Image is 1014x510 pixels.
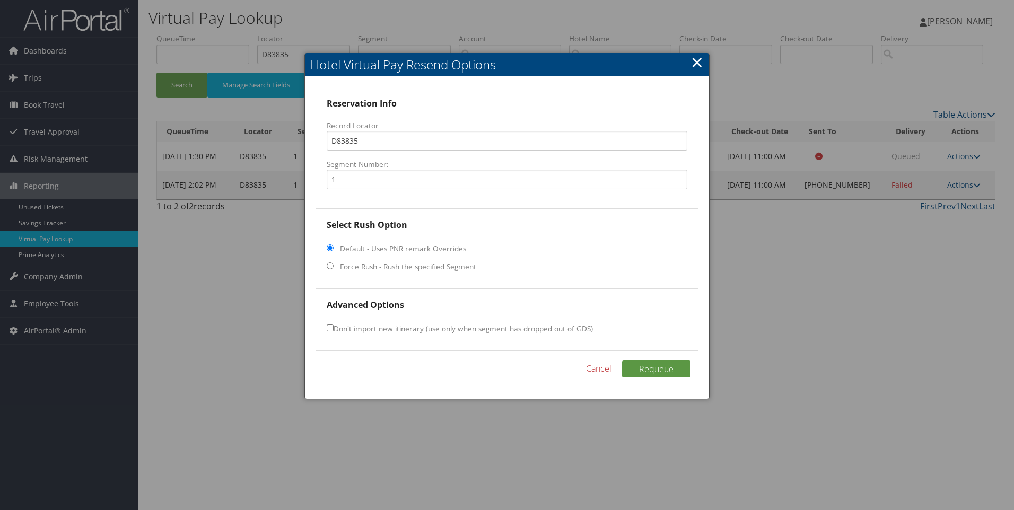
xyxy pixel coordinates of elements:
label: Segment Number: [327,159,688,170]
label: Record Locator [327,120,688,131]
a: Close [691,51,703,73]
legend: Reservation Info [325,97,398,110]
h2: Hotel Virtual Pay Resend Options [305,53,710,76]
label: Force Rush - Rush the specified Segment [340,261,476,272]
label: Don't import new itinerary (use only when segment has dropped out of GDS) [327,319,593,338]
label: Default - Uses PNR remark Overrides [340,243,466,254]
legend: Select Rush Option [325,218,409,231]
a: Cancel [586,362,611,375]
legend: Advanced Options [325,298,406,311]
input: Don't import new itinerary (use only when segment has dropped out of GDS) [327,324,334,331]
button: Requeue [622,360,690,377]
